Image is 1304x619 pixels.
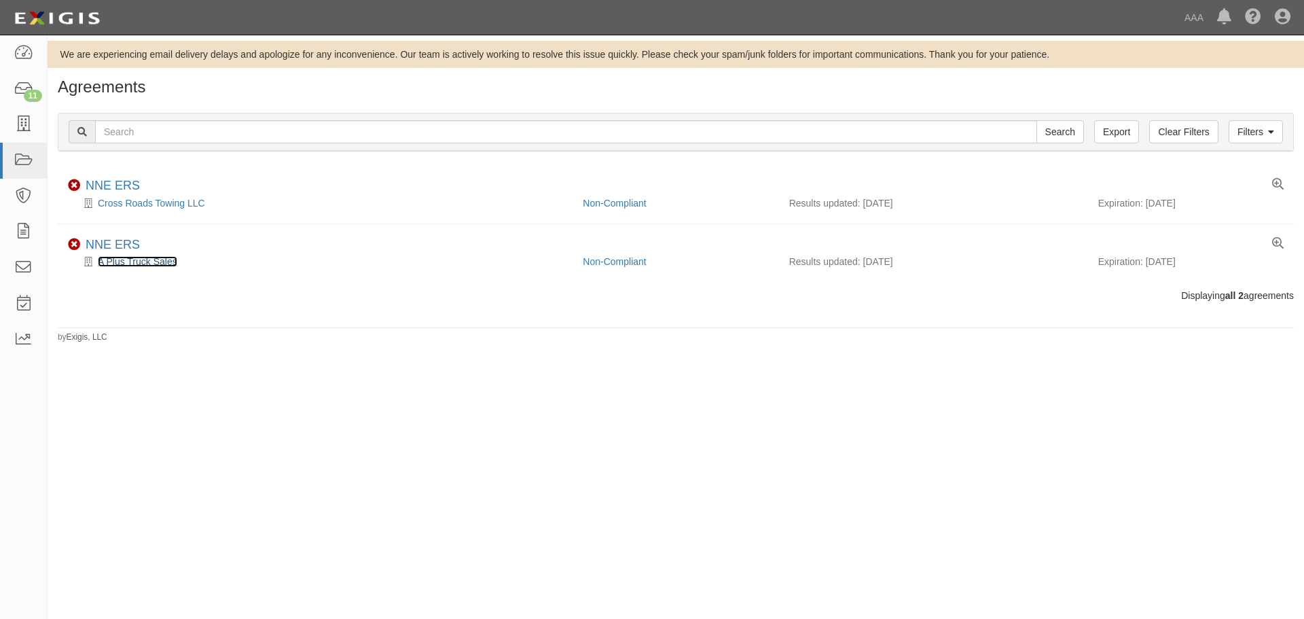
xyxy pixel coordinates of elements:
[58,78,1294,96] h1: Agreements
[1229,120,1283,143] a: Filters
[98,256,177,267] a: A Plus Truck Sales
[58,332,107,343] small: by
[86,179,140,192] a: NNE ERS
[1098,196,1284,210] div: Expiration: [DATE]
[1178,4,1210,31] a: AAA
[1245,10,1261,26] i: Help Center - Complianz
[86,238,140,251] a: NNE ERS
[10,6,104,31] img: logo-5460c22ac91f19d4615b14bd174203de0afe785f0fc80cf4dbbc73dc1793850b.png
[1272,238,1284,250] a: View results summary
[68,179,80,192] i: Non-Compliant
[1225,290,1244,301] b: all 2
[48,48,1304,61] div: We are experiencing email delivery delays and apologize for any inconvenience. Our team is active...
[95,120,1037,143] input: Search
[1272,179,1284,191] a: View results summary
[1149,120,1218,143] a: Clear Filters
[86,179,140,194] div: NNE ERS
[583,198,646,209] a: Non-Compliant
[1036,120,1084,143] input: Search
[1098,255,1284,268] div: Expiration: [DATE]
[48,289,1304,302] div: Displaying agreements
[789,196,1078,210] div: Results updated: [DATE]
[68,196,573,210] div: Cross Roads Towing LLC
[98,198,205,209] a: Cross Roads Towing LLC
[67,332,107,342] a: Exigis, LLC
[86,238,140,253] div: NNE ERS
[789,255,1078,268] div: Results updated: [DATE]
[1094,120,1139,143] a: Export
[583,256,646,267] a: Non-Compliant
[24,90,42,102] div: 11
[68,255,573,268] div: A Plus Truck Sales
[68,238,80,251] i: Non-Compliant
